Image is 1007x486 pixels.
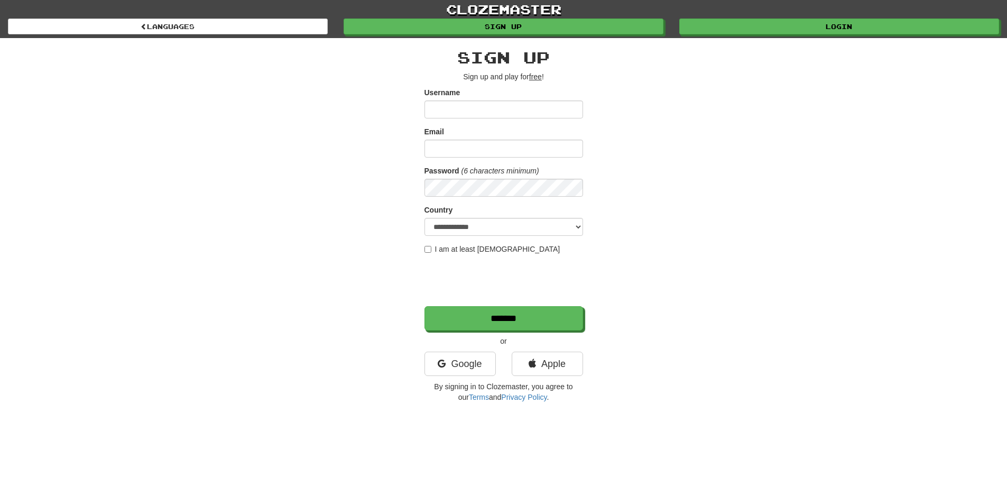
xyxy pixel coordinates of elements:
[424,49,583,66] h2: Sign up
[8,19,328,34] a: Languages
[344,19,663,34] a: Sign up
[424,166,459,176] label: Password
[424,246,431,253] input: I am at least [DEMOGRAPHIC_DATA]
[461,167,539,175] em: (6 characters minimum)
[424,87,460,98] label: Username
[424,352,496,376] a: Google
[679,19,999,34] a: Login
[424,71,583,82] p: Sign up and play for !
[529,72,542,81] u: free
[424,244,560,254] label: I am at least [DEMOGRAPHIC_DATA]
[512,352,583,376] a: Apple
[424,126,444,137] label: Email
[424,381,583,402] p: By signing in to Clozemaster, you agree to our and .
[424,260,585,301] iframe: reCAPTCHA
[501,393,547,401] a: Privacy Policy
[424,205,453,215] label: Country
[424,336,583,346] p: or
[469,393,489,401] a: Terms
